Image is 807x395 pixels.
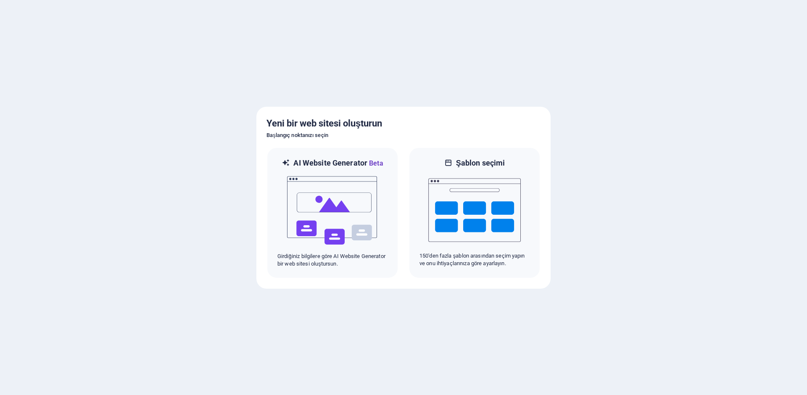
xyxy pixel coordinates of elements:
h6: Başlangıç noktanızı seçin [266,130,541,140]
h6: Şablon seçimi [456,158,505,168]
div: AI Website GeneratorBetaaiGirdiğiniz bilgilere göre AI Website Generator bir web sitesi oluştursun. [266,147,398,279]
p: 150'den fazla şablon arasından seçim yapın ve onu ihtiyaçlarınıza göre ayarlayın. [419,252,530,267]
span: Beta [367,159,383,167]
h5: Yeni bir web sitesi oluşturun [266,117,541,130]
h6: AI Website Generator [293,158,383,169]
p: Girdiğiniz bilgilere göre AI Website Generator bir web sitesi oluştursun. [277,253,388,268]
div: Şablon seçimi150'den fazla şablon arasından seçim yapın ve onu ihtiyaçlarınıza göre ayarlayın. [409,147,541,279]
img: ai [286,169,379,253]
